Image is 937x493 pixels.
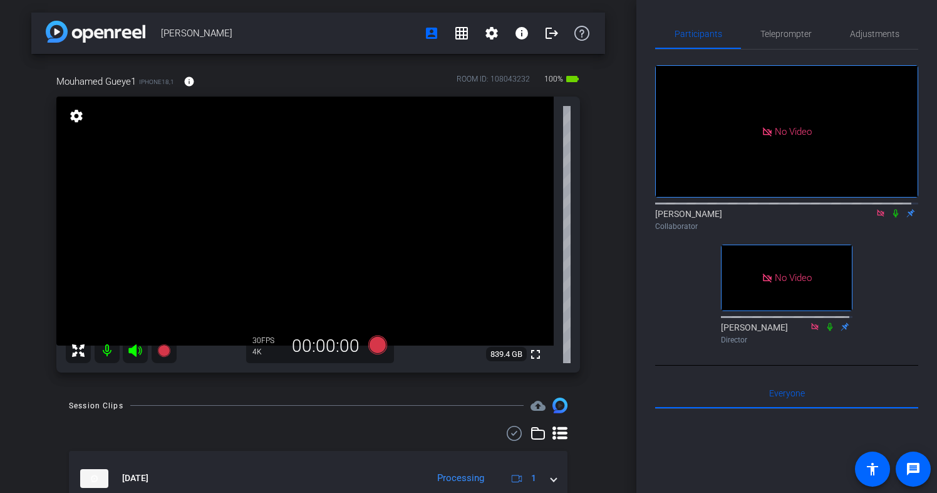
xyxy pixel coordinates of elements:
[122,472,148,485] span: [DATE]
[56,75,136,88] span: Mouhamed Gueye1
[252,347,284,357] div: 4K
[552,398,567,413] img: Session clips
[565,72,580,87] mat-icon: battery_std
[139,77,174,87] span: iPhone18,1
[484,26,499,41] mat-icon: settings
[760,29,812,38] span: Teleprompter
[655,221,918,232] div: Collaborator
[514,26,529,41] mat-icon: info
[850,29,899,38] span: Adjustments
[69,400,123,412] div: Session Clips
[721,321,852,346] div: [PERSON_NAME]
[457,73,530,92] div: ROOM ID: 108043232
[675,29,722,38] span: Participants
[531,472,536,485] span: 1
[655,208,918,232] div: [PERSON_NAME]
[252,336,284,346] div: 30
[769,389,805,398] span: Everyone
[454,26,469,41] mat-icon: grid_on
[906,462,921,477] mat-icon: message
[68,109,85,124] mat-icon: settings
[865,462,880,477] mat-icon: accessibility
[184,76,195,87] mat-icon: info
[424,26,439,41] mat-icon: account_box
[261,336,274,345] span: FPS
[431,471,490,485] div: Processing
[528,347,543,362] mat-icon: fullscreen
[486,347,527,362] span: 839.4 GB
[531,398,546,413] span: Destinations for your clips
[80,469,108,488] img: thumb-nail
[531,398,546,413] mat-icon: cloud_upload
[46,21,145,43] img: app-logo
[544,26,559,41] mat-icon: logout
[542,69,565,89] span: 100%
[721,334,852,346] div: Director
[775,272,812,284] span: No Video
[775,125,812,137] span: No Video
[161,21,417,46] span: [PERSON_NAME]
[284,336,368,357] div: 00:00:00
